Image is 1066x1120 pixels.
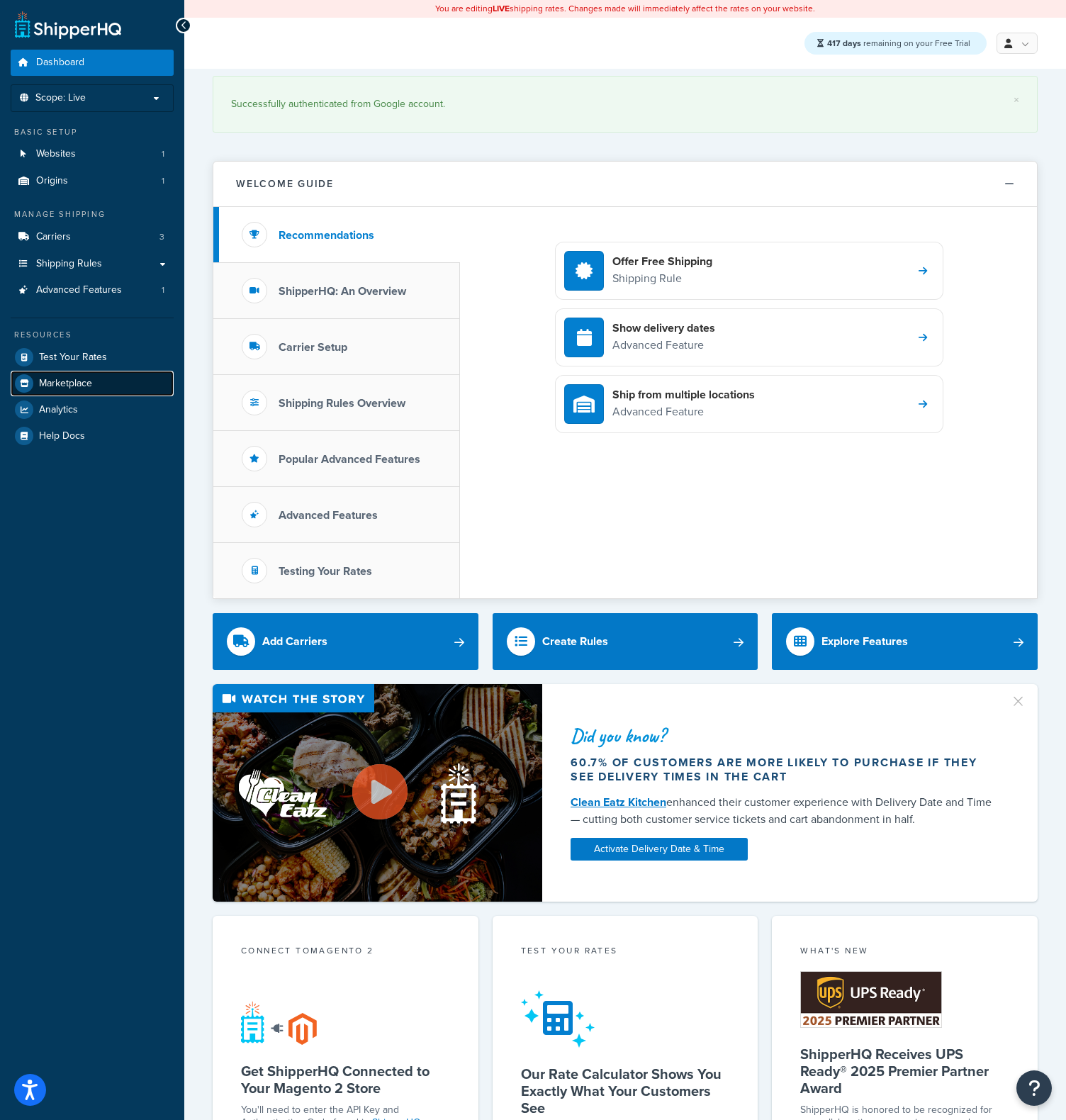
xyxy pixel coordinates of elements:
[1014,94,1019,106] a: ×
[493,2,510,15] b: LIVE
[162,148,164,160] span: 1
[11,224,174,250] a: Carriers3
[39,430,85,442] span: Help Docs
[35,92,86,104] span: Scope: Live
[162,284,164,296] span: 1
[213,613,478,670] a: Add Carriers
[236,179,334,189] h2: Welcome Guide
[571,756,1003,784] div: 60.7% of customers are more likely to purchase if they see delivery times in the cart
[11,277,174,303] li: Advanced Features
[213,684,542,902] img: Video thumbnail
[159,231,164,243] span: 3
[11,141,174,167] a: Websites1
[11,371,174,396] a: Marketplace
[11,329,174,341] div: Resources
[571,838,748,861] a: Activate Delivery Date & Time
[279,341,347,354] h3: Carrier Setup
[36,284,122,296] span: Advanced Features
[36,175,68,187] span: Origins
[11,397,174,422] a: Analytics
[821,632,908,651] div: Explore Features
[279,453,420,466] h3: Popular Advanced Features
[262,632,327,651] div: Add Carriers
[231,94,1019,114] div: Successfully authenticated from Google account.
[571,794,1003,828] div: enhanced their customer experience with Delivery Date and Time — cutting both customer service ti...
[36,57,84,69] span: Dashboard
[11,141,174,167] li: Websites
[11,168,174,194] li: Origins
[772,613,1038,670] a: Explore Features
[39,352,107,364] span: Test Your Rates
[612,320,715,336] h4: Show delivery dates
[11,345,174,370] a: Test Your Rates
[241,1001,317,1045] img: connect-shq-magento-24cdf84b.svg
[827,37,861,50] strong: 417 days
[11,224,174,250] li: Carriers
[39,404,78,416] span: Analytics
[279,565,372,578] h3: Testing Your Rates
[39,378,92,390] span: Marketplace
[279,229,374,242] h3: Recommendations
[1016,1070,1052,1106] button: Open Resource Center
[11,251,174,277] a: Shipping Rules
[521,1065,730,1116] h5: Our Rate Calculator Shows You Exactly What Your Customers See
[612,336,715,354] p: Advanced Feature
[11,277,174,303] a: Advanced Features1
[213,162,1037,207] button: Welcome Guide
[279,397,405,410] h3: Shipping Rules Overview
[36,258,102,270] span: Shipping Rules
[11,168,174,194] a: Origins1
[493,613,758,670] a: Create Rules
[36,231,71,243] span: Carriers
[571,794,666,810] a: Clean Eatz Kitchen
[11,50,174,76] a: Dashboard
[800,944,1009,961] div: What's New
[571,726,1003,746] div: Did you know?
[542,632,608,651] div: Create Rules
[241,944,450,961] div: Connect to Magento 2
[612,254,712,269] h4: Offer Free Shipping
[827,37,970,50] span: remaining on your Free Trial
[36,148,76,160] span: Websites
[279,509,378,522] h3: Advanced Features
[800,1046,1009,1097] h5: ShipperHQ Receives UPS Ready® 2025 Premier Partner Award
[162,175,164,187] span: 1
[11,423,174,449] a: Help Docs
[279,285,406,298] h3: ShipperHQ: An Overview
[11,126,174,138] div: Basic Setup
[612,403,755,421] p: Advanced Feature
[241,1063,450,1097] h5: Get ShipperHQ Connected to Your Magento 2 Store
[521,944,730,961] div: Test your rates
[11,208,174,220] div: Manage Shipping
[612,269,712,288] p: Shipping Rule
[612,387,755,403] h4: Ship from multiple locations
